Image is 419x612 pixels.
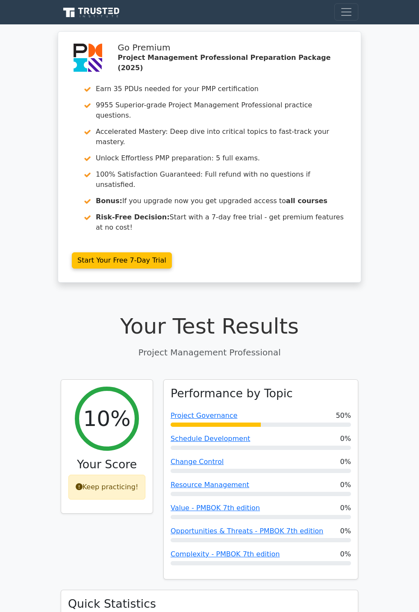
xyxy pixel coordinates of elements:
[61,346,358,359] p: Project Management Professional
[171,458,224,466] a: Change Control
[171,550,280,558] a: Complexity - PMBOK 7th edition
[340,434,351,444] span: 0%
[171,504,260,512] a: Value - PMBOK 7th edition
[340,503,351,513] span: 0%
[68,458,146,471] h3: Your Score
[340,480,351,490] span: 0%
[336,411,351,421] span: 50%
[171,527,323,535] a: Opportunities & Threats - PMBOK 7th edition
[68,597,351,611] h3: Quick Statistics
[72,252,172,269] a: Start Your Free 7-Day Trial
[171,481,249,489] a: Resource Management
[68,475,146,500] div: Keep practicing!
[171,411,237,420] a: Project Governance
[61,313,358,339] h1: Your Test Results
[171,435,250,443] a: Schedule Development
[83,406,130,432] h2: 10%
[334,3,358,21] button: Toggle navigation
[340,526,351,536] span: 0%
[171,387,293,400] h3: Performance by Topic
[340,549,351,559] span: 0%
[340,457,351,467] span: 0%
